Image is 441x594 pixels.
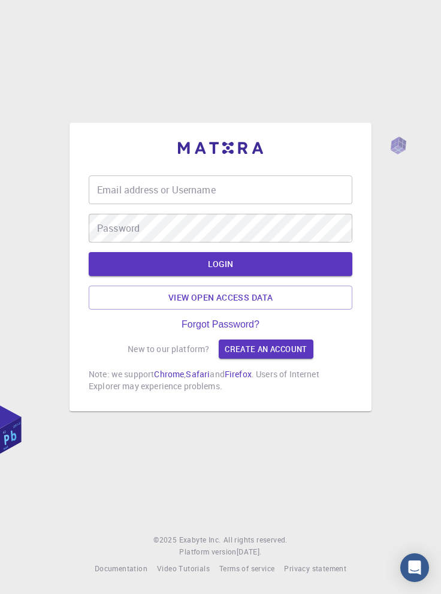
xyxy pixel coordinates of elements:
button: LOGIN [89,252,352,276]
a: Video Tutorials [157,563,210,575]
a: View open access data [89,286,352,310]
span: Privacy statement [284,563,346,573]
div: Open Intercom Messenger [400,553,429,582]
span: Documentation [95,563,147,573]
a: Safari [186,368,210,380]
p: New to our platform? [128,343,209,355]
span: [DATE] . [237,547,262,556]
a: Privacy statement [284,563,346,575]
a: Create an account [219,340,313,359]
span: Exabyte Inc. [179,535,221,544]
span: Platform version [179,546,236,558]
p: Note: we support , and . Users of Internet Explorer may experience problems. [89,368,352,392]
span: © 2025 [153,534,179,546]
a: [DATE]. [237,546,262,558]
span: Terms of service [219,563,274,573]
span: All rights reserved. [223,534,288,546]
a: Chrome [154,368,184,380]
a: Exabyte Inc. [179,534,221,546]
a: Forgot Password? [182,319,259,330]
a: Documentation [95,563,147,575]
a: Firefox [225,368,252,380]
a: Terms of service [219,563,274,575]
span: Video Tutorials [157,563,210,573]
